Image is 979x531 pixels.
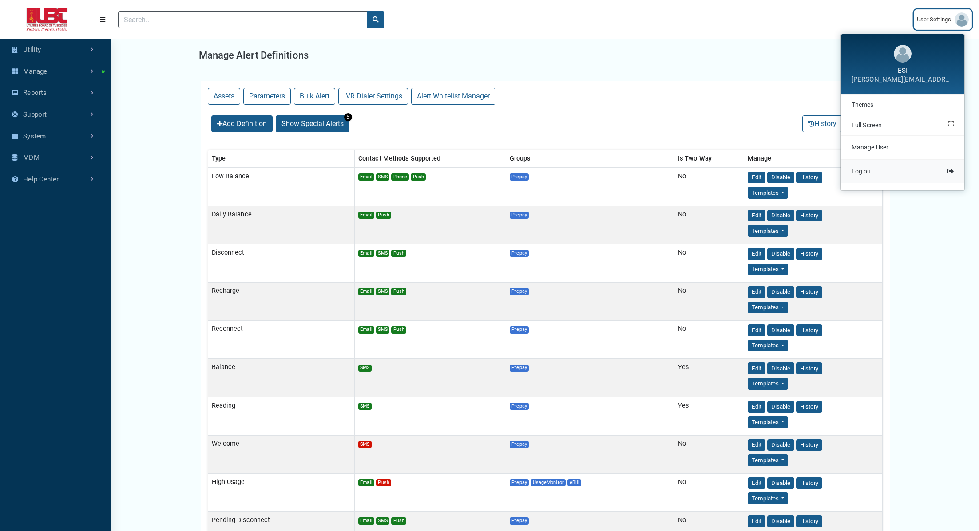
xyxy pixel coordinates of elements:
span: SMS [376,250,389,257]
span: Push [376,212,391,219]
td: Daily Balance [208,206,354,244]
span: Prepay [510,479,529,486]
td: Balance [208,359,354,397]
span: Log out [852,168,873,175]
button: Disable [767,401,794,413]
button: Templates [748,264,788,275]
button: Disable [767,172,794,184]
span: Prepay [510,212,529,219]
input: Search [118,11,367,28]
span: Show Special Alerts [281,119,344,128]
th: Groups [506,150,674,168]
button: Templates [748,492,788,504]
span: Email [358,173,374,181]
span: Email [358,517,374,524]
span: Prepay [510,173,529,181]
span: Push [391,288,406,295]
button: Edit [748,286,765,298]
span: SMS [358,441,372,448]
button: Edit [748,172,765,184]
span: Prepay [510,365,529,372]
span: Phone [391,173,409,181]
span: User Settings [917,15,955,24]
button: Alert Whitelist Manager [411,88,495,105]
button: Edit [748,362,765,374]
button: Templates [748,454,788,466]
button: Disable [767,324,794,336]
td: Recharge [208,283,354,321]
span: Prepay [510,288,529,295]
td: No [674,283,744,321]
button: History [796,248,822,260]
button: History [796,401,822,413]
td: No [674,244,744,282]
button: Templates [748,378,788,390]
span: SMS [376,288,389,295]
span: SMS [376,173,389,181]
button: Assets [208,88,240,105]
td: Disconnect [208,244,354,282]
td: Yes [674,359,744,397]
span: Prepay [510,403,529,410]
span: Email [358,212,374,219]
button: History [796,515,822,527]
img: ALTSK Logo [7,8,87,31]
button: Edit [748,515,765,527]
td: Low Balance [208,168,354,206]
span: 5 [344,113,352,121]
button: History [796,210,822,222]
td: No [674,473,744,511]
span: Prepay [510,326,529,334]
span: Prepay [510,517,529,524]
a: Log out [841,160,964,183]
button: History [796,324,822,336]
button: History [796,477,822,489]
button: Parameters [243,88,291,105]
div: ESI [852,66,954,75]
button: Edit [748,477,765,489]
button: History [796,362,822,374]
button: search [367,11,384,28]
a: Full Screen [841,115,964,135]
td: No [674,435,744,473]
a: Manage User [841,136,964,159]
span: SMS [358,365,372,372]
button: Disable [767,248,794,260]
button: Edit [748,439,765,451]
button: Add Definition [211,115,273,132]
span: Push [411,173,426,181]
span: UsageMonitor [531,479,566,486]
th: Manage [744,150,882,168]
button: Templates [748,225,788,237]
td: Reconnect [208,321,354,359]
button: Disable [767,362,794,374]
span: SMS [376,326,389,334]
button: Templates [748,302,788,314]
a: Themes [841,95,964,115]
button: Disable [767,439,794,451]
button: Edit [748,210,765,222]
th: Contact Methods Supported [354,150,506,168]
td: No [674,168,744,206]
button: History [796,286,822,298]
span: Prepay [510,441,529,448]
span: Email [358,250,374,257]
button: Edit [748,324,765,336]
span: Themes [852,101,874,108]
span: Email [358,479,374,486]
td: No [674,206,744,244]
a: User Settings [914,9,972,30]
span: Push [391,326,406,334]
td: No [674,321,744,359]
td: Welcome [208,435,354,473]
th: Is Two Way [674,150,744,168]
button: History [796,172,822,184]
span: eBill [567,479,581,486]
span: SMS [358,403,372,410]
td: High Usage [208,473,354,511]
button: History [802,115,842,132]
button: Disable [767,286,794,298]
button: Show Special Alerts 5 [276,115,349,132]
td: Yes [674,397,744,435]
button: Disable [767,515,794,527]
